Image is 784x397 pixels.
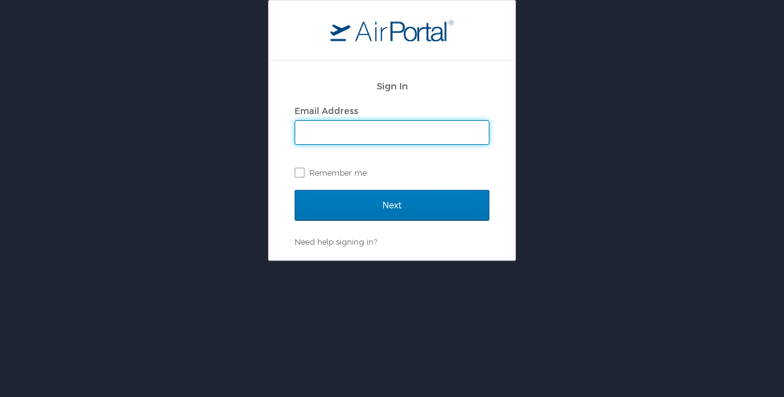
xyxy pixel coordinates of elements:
[295,79,489,93] h2: Sign In
[295,105,358,116] label: Email Address
[330,19,454,41] img: logo
[295,190,489,221] input: Next
[295,163,489,182] label: Remember me
[295,237,377,247] a: Need help signing in?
